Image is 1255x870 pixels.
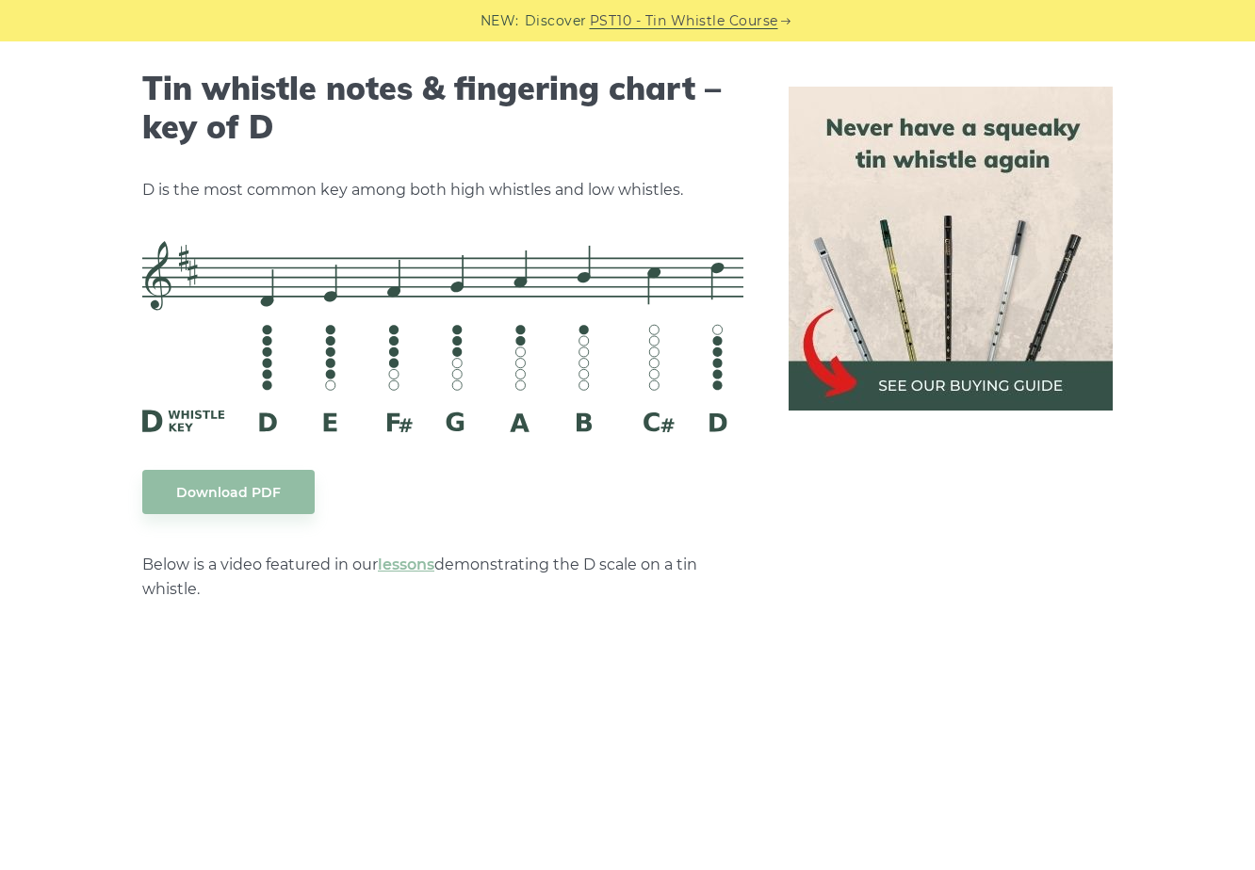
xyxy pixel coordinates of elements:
a: lessons [378,556,434,573]
span: Discover [525,10,587,32]
a: Download PDF [142,470,315,514]
a: PST10 - Tin Whistle Course [590,10,778,32]
p: Below is a video featured in our demonstrating the D scale on a tin whistle. [142,553,743,602]
img: D Whistle Fingering Chart And Notes [142,241,743,431]
span: NEW: [481,10,519,32]
img: tin whistle buying guide [789,87,1113,411]
h2: Tin whistle notes & fingering chart – key of D [142,70,743,147]
p: D is the most common key among both high whistles and low whistles. [142,178,743,202]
